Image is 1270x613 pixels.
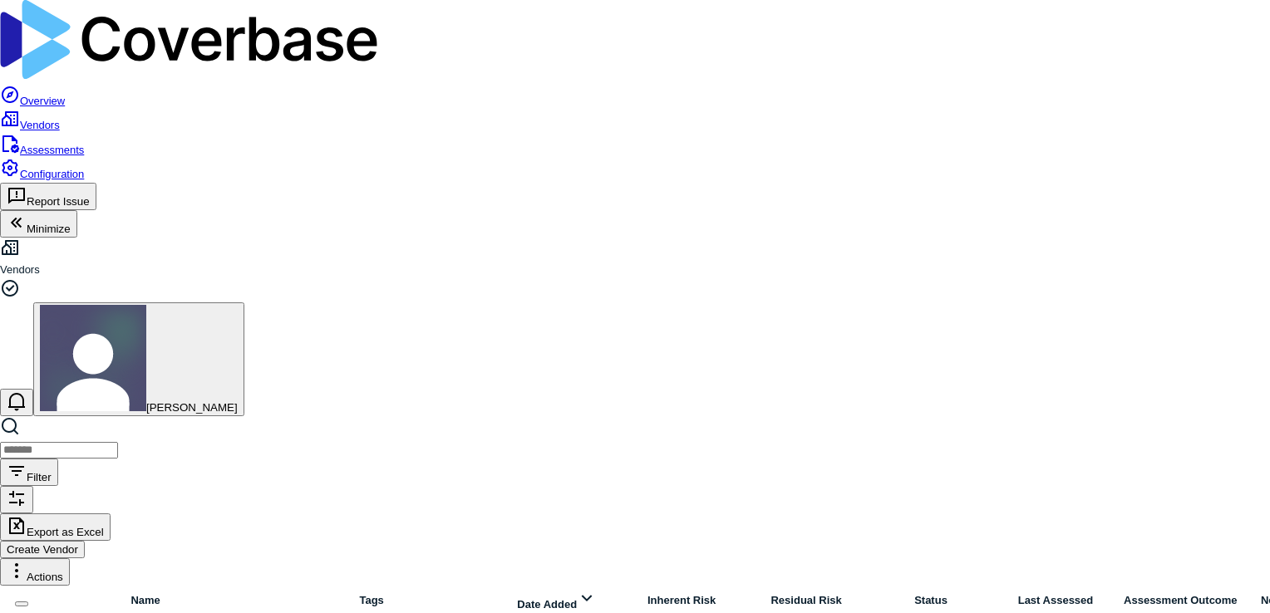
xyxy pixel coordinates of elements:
[33,302,244,416] button: Luke Taylor avatar[PERSON_NAME]
[496,588,618,613] div: Date Added
[870,592,992,609] div: Status
[44,592,247,609] div: Name
[27,223,71,235] span: Minimize
[20,95,65,107] span: Overview
[27,471,52,483] span: Filter
[20,119,60,131] span: Vendors
[20,168,84,180] span: Configuration
[746,592,867,609] div: Residual Risk
[27,195,90,208] span: Report Issue
[995,592,1116,609] div: Last Assessed
[40,305,146,411] img: Luke Taylor avatar
[20,144,84,156] span: Assessments
[146,401,238,414] span: [PERSON_NAME]
[621,592,742,609] div: Inherent Risk
[250,592,493,609] div: Tags
[1120,592,1242,609] div: Assessment Outcome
